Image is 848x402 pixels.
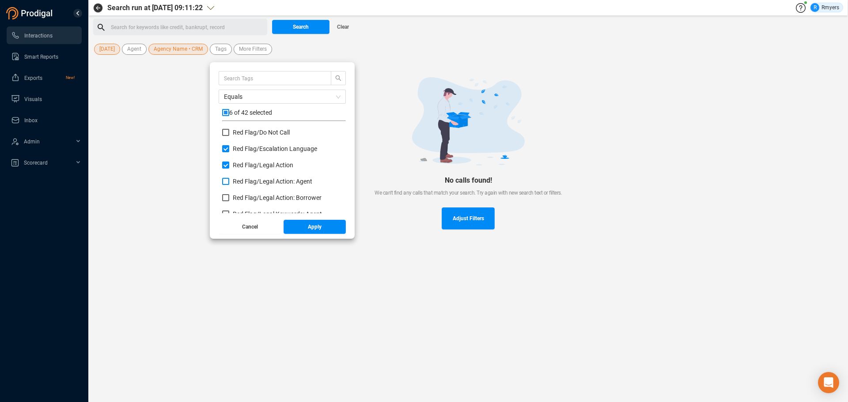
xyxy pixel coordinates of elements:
[7,90,82,108] li: Visuals
[337,20,349,34] span: Clear
[24,33,53,39] span: Interactions
[24,54,58,60] span: Smart Reports
[233,145,317,152] span: Red Flag/ Escalation Language
[308,220,322,234] span: Apply
[224,73,318,83] input: Search Tags
[99,44,115,55] span: [DATE]
[210,44,232,55] button: Tags
[224,90,341,103] span: Equals
[24,160,48,166] span: Scorecard
[331,75,345,81] span: search
[215,44,227,55] span: Tags
[242,220,258,234] span: Cancel
[233,178,312,185] span: Red Flag/ Legal Action: Agent
[66,69,75,86] span: New!
[7,26,82,44] li: Interactions
[229,109,272,116] span: 6 of 42 selected
[814,3,817,12] span: R
[442,207,495,229] button: Adjust Filters
[107,189,829,197] div: We can't find any calls that match your search. Try again with new search text or filters.
[222,128,346,213] div: grid
[272,20,329,34] button: Search
[122,44,147,55] button: Agent
[7,48,82,65] li: Smart Reports
[7,69,82,86] li: Exports
[453,207,484,229] span: Adjust Filters
[127,44,141,55] span: Agent
[94,44,120,55] button: [DATE]
[11,90,75,108] a: Visuals
[239,44,267,55] span: More Filters
[329,20,356,34] button: Clear
[233,162,293,169] span: Red Flag/ Legal Action
[234,44,272,55] button: More Filters
[6,7,55,19] img: prodigal-logo
[11,69,75,86] a: ExportsNew!
[11,26,75,44] a: Interactions
[11,48,75,65] a: Smart Reports
[24,117,38,124] span: Inbox
[293,20,309,34] span: Search
[810,3,839,12] div: Rmyers
[11,111,75,129] a: Inbox
[818,372,839,393] div: Open Intercom Messenger
[107,176,829,184] div: No calls found!
[24,96,42,102] span: Visuals
[219,220,281,234] button: Cancel
[233,129,290,136] span: Red Flag/ Do Not Call
[233,194,322,201] span: Red Flag/ Legal Action: Borrower
[148,44,208,55] button: Agency Name • CRM
[24,139,40,145] span: Admin
[107,3,203,13] span: Search run at [DATE] 09:11:22
[154,44,203,55] span: Agency Name • CRM
[233,210,322,218] span: Red Flag/ Legal Keywords: Agent
[7,111,82,129] li: Inbox
[24,75,42,81] span: Exports
[284,220,346,234] button: Apply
